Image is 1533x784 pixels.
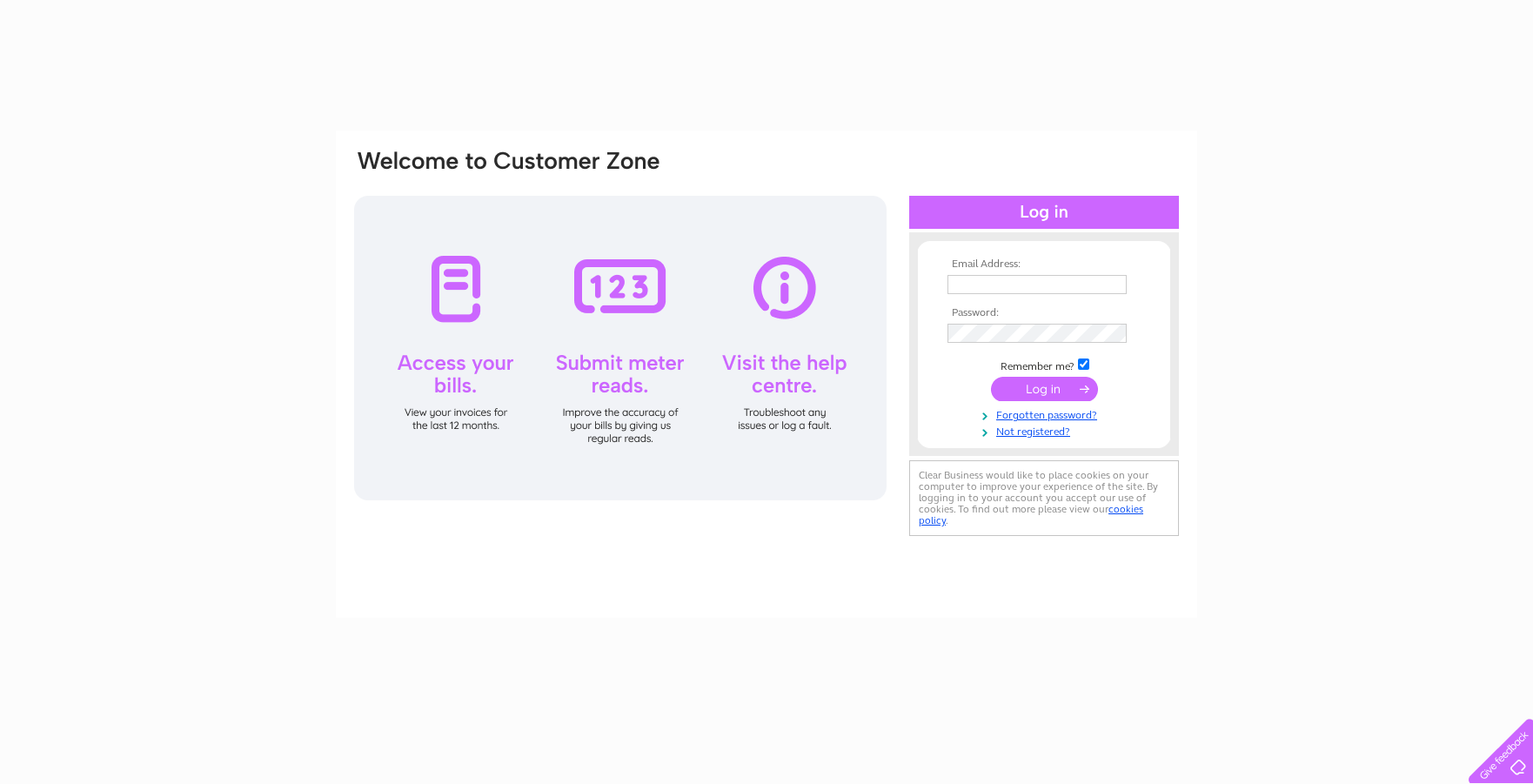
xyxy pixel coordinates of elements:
a: cookies policy [919,503,1143,526]
th: Email Address: [943,258,1145,271]
td: Remember me? [943,356,1145,373]
input: Submit [991,377,1098,401]
a: Not registered? [947,422,1145,439]
div: Clear Business would like to place cookies on your computer to improve your experience of the sit... [909,460,1179,536]
th: Password: [943,307,1145,319]
a: Forgotten password? [947,405,1145,422]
